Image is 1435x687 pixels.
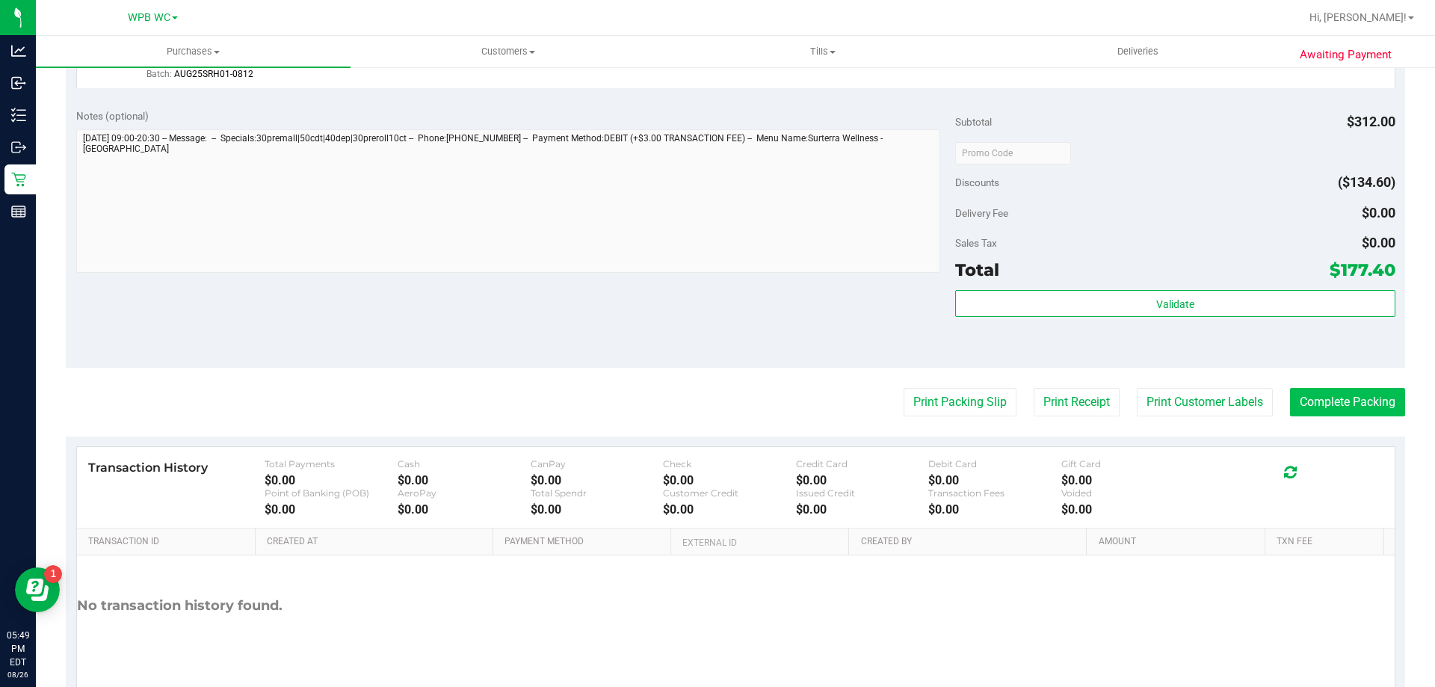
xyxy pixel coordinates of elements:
[665,36,980,67] a: Tills
[398,502,531,517] div: $0.00
[504,536,665,548] a: Payment Method
[955,237,997,249] span: Sales Tax
[928,458,1061,469] div: Debit Card
[44,565,62,583] iframe: Resource center unread badge
[88,536,250,548] a: Transaction ID
[904,388,1016,416] button: Print Packing Slip
[1034,388,1120,416] button: Print Receipt
[398,473,531,487] div: $0.00
[1290,388,1405,416] button: Complete Packing
[1137,388,1273,416] button: Print Customer Labels
[531,487,664,499] div: Total Spendr
[265,487,398,499] div: Point of Banking (POB)
[265,502,398,517] div: $0.00
[1061,502,1194,517] div: $0.00
[1362,205,1395,221] span: $0.00
[15,567,60,612] iframe: Resource center
[796,458,929,469] div: Credit Card
[398,458,531,469] div: Cash
[265,473,398,487] div: $0.00
[1347,114,1395,129] span: $312.00
[531,502,664,517] div: $0.00
[796,473,929,487] div: $0.00
[1362,235,1395,250] span: $0.00
[531,458,664,469] div: CanPay
[663,473,796,487] div: $0.00
[265,458,398,469] div: Total Payments
[146,69,172,79] span: Batch:
[1338,174,1395,190] span: ($134.60)
[1097,45,1179,58] span: Deliveries
[1061,473,1194,487] div: $0.00
[77,555,283,656] div: No transaction history found.
[663,458,796,469] div: Check
[7,629,29,669] p: 05:49 PM EDT
[663,502,796,517] div: $0.00
[1277,536,1377,548] a: Txn Fee
[955,142,1071,164] input: Promo Code
[981,36,1295,67] a: Deliveries
[796,502,929,517] div: $0.00
[174,69,253,79] span: AUG25SRH01-0812
[7,669,29,680] p: 08/26
[36,36,351,67] a: Purchases
[928,502,1061,517] div: $0.00
[1300,46,1392,64] span: Awaiting Payment
[1309,11,1407,23] span: Hi, [PERSON_NAME]!
[128,11,170,24] span: WPB WC
[11,76,26,90] inline-svg: Inbound
[955,169,999,196] span: Discounts
[861,536,1081,548] a: Created By
[955,116,992,128] span: Subtotal
[666,45,979,58] span: Tills
[670,529,848,555] th: External ID
[928,473,1061,487] div: $0.00
[11,108,26,123] inline-svg: Inventory
[11,43,26,58] inline-svg: Analytics
[351,36,665,67] a: Customers
[955,259,999,280] span: Total
[928,487,1061,499] div: Transaction Fees
[76,110,149,122] span: Notes (optional)
[1061,487,1194,499] div: Voided
[398,487,531,499] div: AeroPay
[796,487,929,499] div: Issued Credit
[36,45,351,58] span: Purchases
[955,290,1395,317] button: Validate
[663,487,796,499] div: Customer Credit
[531,473,664,487] div: $0.00
[351,45,664,58] span: Customers
[955,207,1008,219] span: Delivery Fee
[1156,298,1194,310] span: Validate
[1061,458,1194,469] div: Gift Card
[11,172,26,187] inline-svg: Retail
[1099,536,1259,548] a: Amount
[11,204,26,219] inline-svg: Reports
[1330,259,1395,280] span: $177.40
[267,536,487,548] a: Created At
[11,140,26,155] inline-svg: Outbound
